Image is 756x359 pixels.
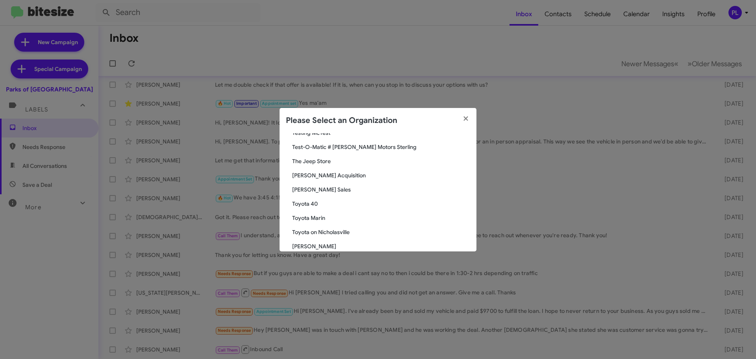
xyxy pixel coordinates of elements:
span: Toyota 40 [292,200,470,208]
span: The Jeep Store [292,157,470,165]
span: Toyota Marin [292,214,470,222]
span: [PERSON_NAME] Acquisition [292,171,470,179]
span: [PERSON_NAME] [292,242,470,250]
span: Toyota on Nicholasville [292,228,470,236]
span: Testing McTest [292,129,470,137]
span: Test-O-Matic # [PERSON_NAME] Motors Sterling [292,143,470,151]
span: [PERSON_NAME] Sales [292,186,470,193]
h2: Please Select an Organization [286,114,397,127]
